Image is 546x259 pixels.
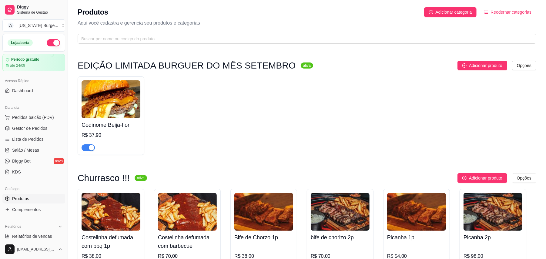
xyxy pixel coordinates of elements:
h3: EDIÇÃO LIMITADA BURGUER DO MÊS SETEMBRO [78,62,296,69]
div: Catálogo [2,184,65,194]
span: Relatórios de vendas [12,233,52,239]
span: Complementos [12,207,41,213]
span: Diggy [17,5,63,10]
h4: Bife de Chorzo 1p [234,233,293,242]
a: Período gratuitoaté 24/09 [2,54,65,71]
div: [US_STATE] Burge ... [18,22,58,29]
button: Opções [512,173,536,183]
span: Relatórios [5,224,21,229]
a: Relatórios de vendas [2,231,65,241]
div: Acesso Rápido [2,76,65,86]
span: Adicionar produto [469,62,502,69]
p: Aqui você cadastra e gerencia seu produtos e categorias [78,19,536,27]
sup: ativa [135,175,147,181]
button: Adicionar produto [457,173,507,183]
img: product-image [82,80,140,118]
img: product-image [158,193,217,231]
span: Opções [517,62,531,69]
span: Pedidos balcão (PDV) [12,114,54,120]
h3: Churrasco !!! [78,174,130,182]
span: Adicionar categoria [436,9,472,15]
button: Pedidos balcão (PDV) [2,113,65,122]
input: Buscar por nome ou código do produto [81,35,528,42]
a: Produtos [2,194,65,203]
article: até 24/09 [10,63,25,68]
button: Alterar Status [47,39,60,46]
img: product-image [387,193,446,231]
img: product-image [464,193,522,231]
h4: Costelinha defumada com barbecue [158,233,217,250]
span: KDS [12,169,21,175]
button: Adicionar produto [457,61,507,70]
h4: Picanha 2p [464,233,522,242]
a: KDS [2,167,65,177]
span: Gestor de Pedidos [12,125,47,131]
span: [EMAIL_ADDRESS][DOMAIN_NAME] [17,247,55,252]
a: Lista de Pedidos [2,134,65,144]
a: Complementos [2,205,65,214]
img: product-image [311,193,370,231]
a: Diggy Botnovo [2,156,65,166]
a: Dashboard [2,86,65,96]
div: R$ 37,90 [82,132,140,139]
span: plus-circle [462,176,467,180]
span: Salão / Mesas [12,147,39,153]
span: Reodernar categorias [491,9,531,15]
img: product-image [82,193,140,231]
button: Adicionar categoria [424,7,477,17]
span: Lista de Pedidos [12,136,44,142]
a: Salão / Mesas [2,145,65,155]
h4: Codinome Beija-flor [82,121,140,129]
button: Opções [512,61,536,70]
button: Reodernar categorias [479,7,536,17]
span: Produtos [12,196,29,202]
span: Opções [517,175,531,181]
span: Adicionar produto [469,175,502,181]
button: Select a team [2,19,65,32]
span: plus-circle [462,63,467,68]
h4: Picanha 1p [387,233,446,242]
h2: Produtos [78,7,108,17]
a: DiggySistema de Gestão [2,2,65,17]
span: A [8,22,14,29]
div: Dia a dia [2,103,65,113]
button: [EMAIL_ADDRESS][DOMAIN_NAME] [2,242,65,257]
sup: ativa [301,62,313,69]
h4: Costelinha defumada com bbq 1p [82,233,140,250]
span: ordered-list [484,10,488,14]
img: product-image [234,193,293,231]
span: Sistema de Gestão [17,10,63,15]
h4: bife de chorizo 2p [311,233,370,242]
span: Dashboard [12,88,33,94]
article: Período gratuito [11,57,39,62]
span: Diggy Bot [12,158,31,164]
span: plus-circle [429,10,433,14]
a: Gestor de Pedidos [2,123,65,133]
div: Loja aberta [8,39,33,46]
